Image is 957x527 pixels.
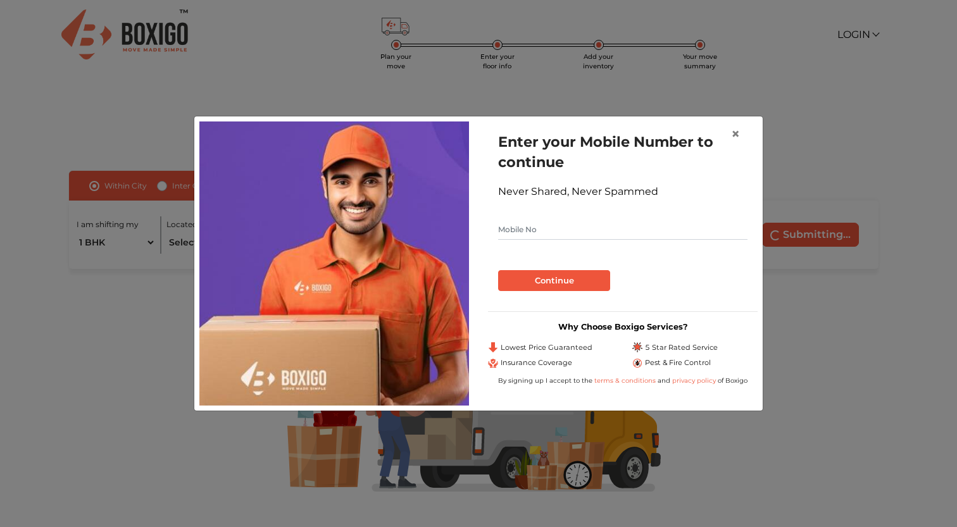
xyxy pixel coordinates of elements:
h1: Enter your Mobile Number to continue [498,132,747,172]
span: Pest & Fire Control [645,357,711,368]
span: × [731,125,740,143]
span: Insurance Coverage [501,357,572,368]
button: Close [721,116,750,152]
span: Lowest Price Guaranteed [501,342,592,353]
h3: Why Choose Boxigo Services? [488,322,758,332]
input: Mobile No [498,220,747,240]
span: 5 Star Rated Service [645,342,718,353]
button: Continue [498,270,610,292]
div: Never Shared, Never Spammed [498,184,747,199]
a: privacy policy [670,376,718,385]
a: terms & conditions [594,376,658,385]
div: By signing up I accept to the and of Boxigo [488,376,758,385]
img: relocation-img [199,121,469,405]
